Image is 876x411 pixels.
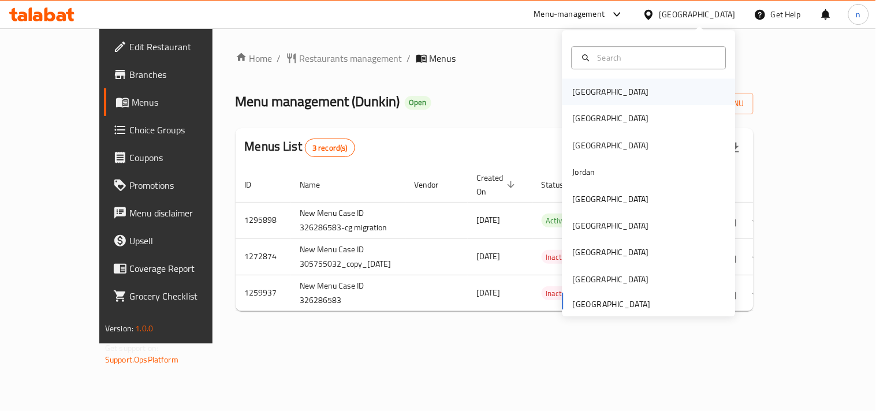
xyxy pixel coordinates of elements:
[245,138,355,157] h2: Menus List
[573,166,595,178] div: Jordan
[542,286,576,300] div: Inactive
[104,171,245,199] a: Promotions
[305,143,355,154] span: 3 record(s)
[745,207,773,234] button: Change Status
[856,8,861,21] span: n
[291,275,405,311] td: New Menu Case ID 326286583
[573,85,649,98] div: [GEOGRAPHIC_DATA]
[236,51,273,65] a: Home
[236,167,837,312] table: enhanced table
[277,51,281,65] li: /
[300,178,336,192] span: Name
[659,8,736,21] div: [GEOGRAPHIC_DATA]
[477,171,519,199] span: Created On
[593,51,719,64] input: Search
[573,246,649,259] div: [GEOGRAPHIC_DATA]
[129,123,236,137] span: Choice Groups
[129,40,236,54] span: Edit Restaurant
[236,238,291,275] td: 1272874
[534,8,605,21] div: Menu-management
[132,95,236,109] span: Menus
[104,33,245,61] a: Edit Restaurant
[104,88,245,116] a: Menus
[300,51,402,65] span: Restaurants management
[236,88,400,114] span: Menu management ( Dunkin )
[542,250,576,264] div: Inactive
[477,285,501,300] span: [DATE]
[573,219,649,232] div: [GEOGRAPHIC_DATA]
[291,202,405,238] td: New Menu Case ID 326286583-cg migration
[129,234,236,248] span: Upsell
[405,98,431,107] span: Open
[573,113,649,125] div: [GEOGRAPHIC_DATA]
[405,96,431,110] div: Open
[573,193,649,206] div: [GEOGRAPHIC_DATA]
[129,151,236,165] span: Coupons
[129,289,236,303] span: Grocery Checklist
[236,275,291,311] td: 1259937
[105,352,178,367] a: Support.OpsPlatform
[415,178,454,192] span: Vendor
[105,321,133,336] span: Version:
[129,261,236,275] span: Coverage Report
[542,178,579,192] span: Status
[745,279,773,307] button: Change Status
[542,287,576,300] span: Inactive
[573,273,649,286] div: [GEOGRAPHIC_DATA]
[104,144,245,171] a: Coupons
[236,202,291,238] td: 1295898
[104,61,245,88] a: Branches
[104,227,245,255] a: Upsell
[129,178,236,192] span: Promotions
[245,178,267,192] span: ID
[236,51,754,65] nav: breadcrumb
[286,51,402,65] a: Restaurants management
[305,139,355,157] div: Total records count
[573,139,649,152] div: [GEOGRAPHIC_DATA]
[477,212,501,227] span: [DATE]
[104,116,245,144] a: Choice Groups
[104,199,245,227] a: Menu disclaimer
[745,243,773,271] button: Change Status
[430,51,456,65] span: Menus
[291,238,405,275] td: New Menu Case ID 305755032_copy_[DATE]
[105,341,158,356] span: Get support on:
[129,206,236,220] span: Menu disclaimer
[542,251,576,264] span: Inactive
[542,214,571,227] span: Active
[104,255,245,282] a: Coverage Report
[104,282,245,310] a: Grocery Checklist
[135,321,153,336] span: 1.0.0
[129,68,236,81] span: Branches
[477,249,501,264] span: [DATE]
[407,51,411,65] li: /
